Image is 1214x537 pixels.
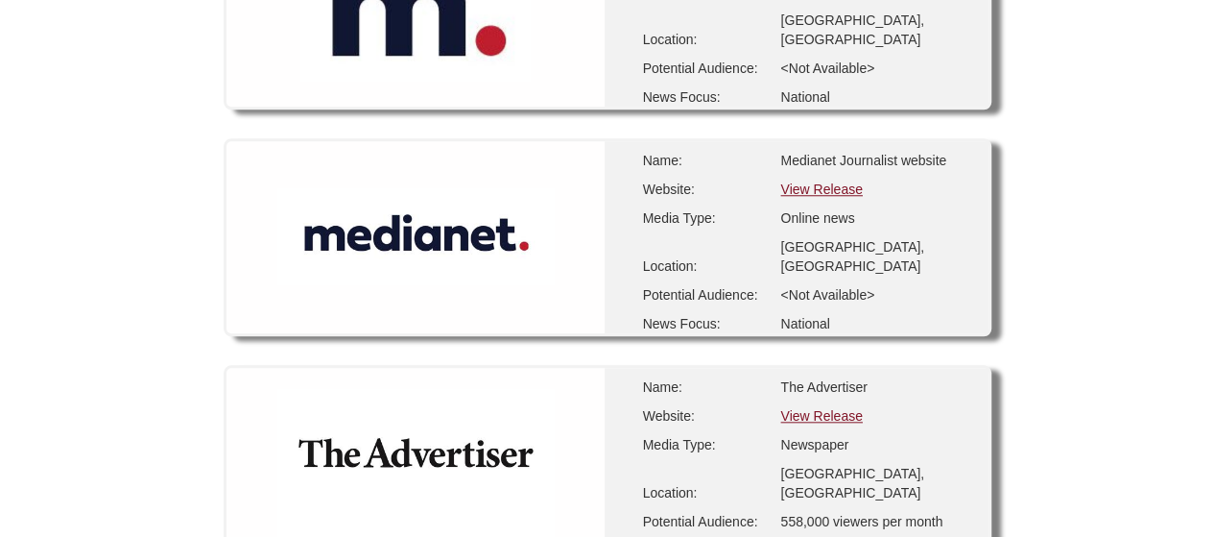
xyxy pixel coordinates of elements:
[780,59,972,78] div: <Not Available>
[780,435,972,454] div: Newspaper
[643,30,768,49] div: Location:
[643,208,768,228] div: Media Type:
[643,87,768,107] div: News Focus:
[643,285,768,305] div: Potential Audience:
[643,314,768,333] div: News Focus:
[643,151,768,170] div: Name:
[780,408,862,424] a: View Release
[643,512,768,531] div: Potential Audience:
[643,59,768,78] div: Potential Audience:
[780,11,972,49] div: [GEOGRAPHIC_DATA], [GEOGRAPHIC_DATA]
[780,208,972,228] div: Online news
[780,237,972,276] div: [GEOGRAPHIC_DATA], [GEOGRAPHIC_DATA]
[643,483,768,502] div: Location:
[780,378,972,397] div: The Advertiser
[780,151,972,170] div: Medianet Journalist website
[643,435,768,454] div: Media Type:
[643,256,768,276] div: Location:
[643,378,768,397] div: Name:
[780,314,972,333] div: National
[643,180,768,199] div: Website:
[276,187,555,285] img: Medianet Journalist website
[780,285,972,305] div: <Not Available>
[780,182,862,197] a: View Release
[643,406,768,426] div: Website:
[780,87,972,107] div: National
[780,512,972,531] div: 558,000 viewers per month
[780,464,972,502] div: [GEOGRAPHIC_DATA], [GEOGRAPHIC_DATA]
